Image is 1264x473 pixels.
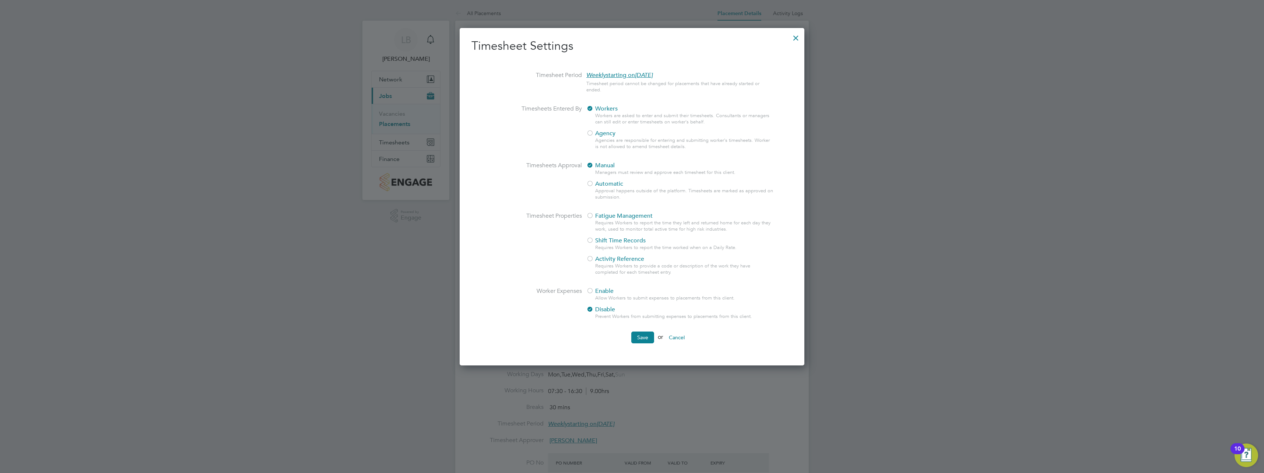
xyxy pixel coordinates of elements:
[586,71,653,79] span: starting on
[586,81,774,93] div: Timesheet period cannot be changed for placements that have already started or ended.
[586,212,774,220] div: Fatigue Management
[586,71,606,79] em: Weekly
[471,38,793,54] h2: Timesheet Settings
[595,113,774,125] div: Workers are asked to enter and submit their timesheets. Consultants or managers can still edit or...
[595,188,774,200] div: Approval happens outside of the platform. Timesheets are marked as approved on submission.
[595,295,774,301] div: Allow Workers to submit expenses to placements from this client.
[1235,444,1258,467] button: Open Resource Center, 10 new notifications
[635,71,653,79] em: [DATE]
[471,287,582,295] label: Worker Expenses
[471,71,582,79] label: Timesheet Period
[471,212,582,220] label: Timesheet Properties
[586,105,618,112] span: Workers
[595,245,774,251] div: Requires Workers to report the time worked when on a Daily Rate.
[1234,449,1241,458] div: 10
[663,332,691,343] button: Cancel
[586,237,774,245] div: Shift Time Records
[595,220,774,232] div: Requires Workers to report the time they left and returned home for each day they work, used to m...
[586,255,774,263] div: Activity Reference
[595,313,774,320] div: Prevent Workers from submitting expenses to placements from this client.
[586,306,615,313] span: Disable
[595,263,774,276] div: Requires Workers to provide a code or description of the work they have completed for each timesh...
[586,180,623,188] span: Automatic
[586,287,614,295] span: Enable
[586,130,615,137] span: Agency
[471,332,793,351] li: or
[471,162,582,169] label: Timesheets Approval
[586,162,615,169] span: Manual
[471,105,582,113] label: Timesheets Entered By
[631,332,654,343] button: Save
[595,169,774,176] div: Managers must review and approve each timesheet for this client.
[595,137,774,150] div: Agencies are responsible for entering and submitting worker's timesheets. Worker is not allowed t...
